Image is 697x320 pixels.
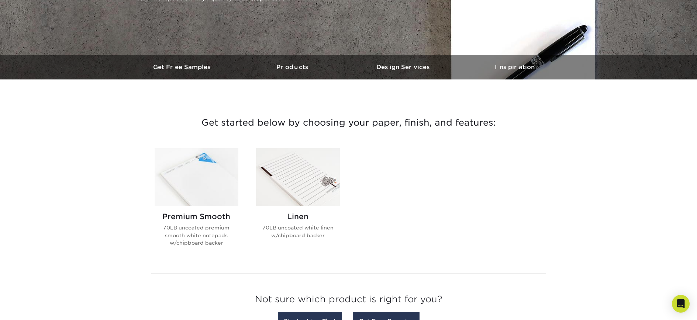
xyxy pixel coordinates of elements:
[127,64,238,71] h3: Get Free Samples
[127,55,238,79] a: Get Free Samples
[256,148,340,258] a: Linen Notepads Linen 70LB uncoated white linen w/chipboard backer
[256,224,340,239] p: 70LB uncoated white linen w/chipboard backer
[256,212,340,221] h2: Linen
[155,224,238,246] p: 70LB uncoated premium smooth white notepads w/chipboard backer
[133,106,565,139] h3: Get started below by choosing your paper, finish, and features:
[155,148,238,206] img: Premium Smooth Notepads
[155,212,238,221] h2: Premium Smooth
[459,64,570,71] h3: Inspiration
[349,64,459,71] h3: Design Services
[238,55,349,79] a: Products
[238,64,349,71] h3: Products
[256,148,340,206] img: Linen Notepads
[349,55,459,79] a: Design Services
[155,148,238,258] a: Premium Smooth Notepads Premium Smooth 70LB uncoated premium smooth white notepads w/chipboard ba...
[459,55,570,79] a: Inspiration
[672,295,690,313] div: Open Intercom Messenger
[151,288,546,314] h3: Not sure which product is right for you?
